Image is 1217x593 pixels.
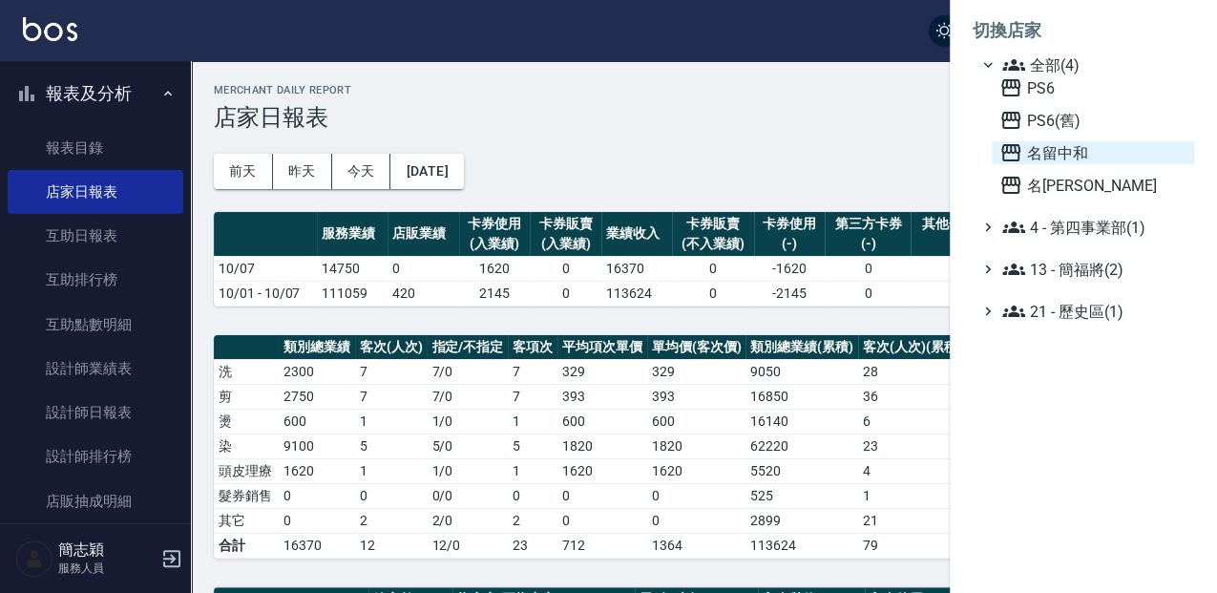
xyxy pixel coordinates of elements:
span: PS6(舊) [999,109,1186,132]
span: 名留中和 [999,141,1186,164]
span: 名[PERSON_NAME] [999,174,1186,197]
span: 全部(4) [1002,53,1186,76]
li: 切換店家 [973,8,1194,53]
span: 13 - 簡福將(2) [1002,258,1186,281]
span: PS6 [999,76,1186,99]
span: 4 - 第四事業部(1) [1002,216,1186,239]
span: 21 - 歷史區(1) [1002,300,1186,323]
